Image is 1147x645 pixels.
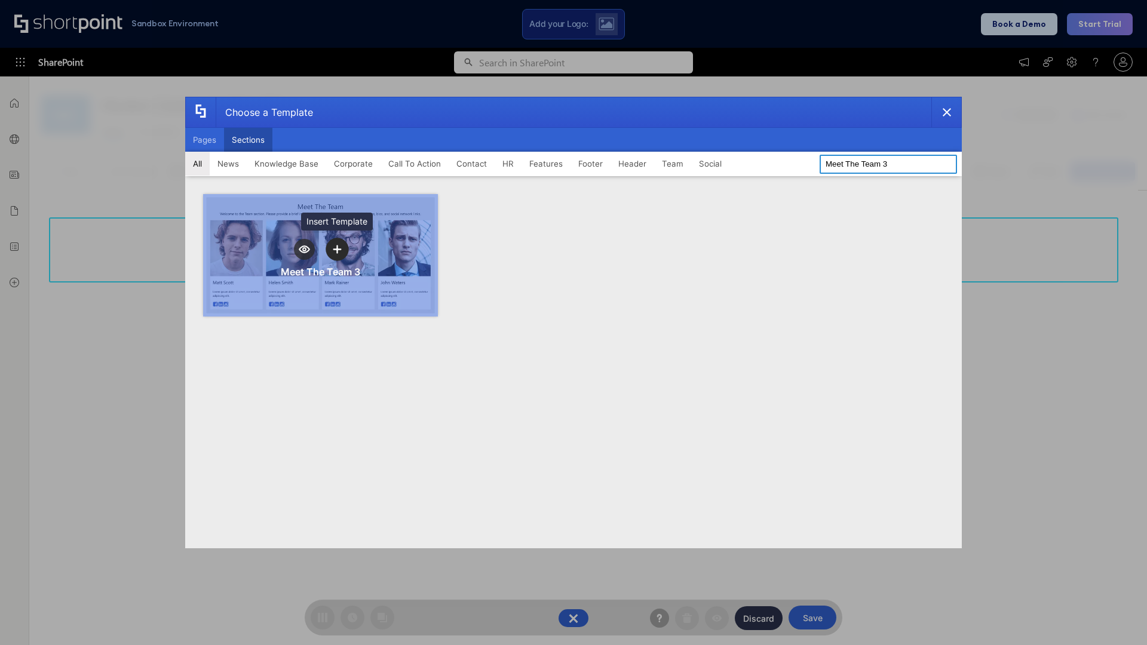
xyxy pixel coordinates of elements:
[281,266,360,278] div: Meet The Team 3
[210,152,247,176] button: News
[820,155,957,174] input: Search
[216,97,313,127] div: Choose a Template
[326,152,381,176] button: Corporate
[522,152,571,176] button: Features
[654,152,691,176] button: Team
[691,152,729,176] button: Social
[571,152,611,176] button: Footer
[449,152,495,176] button: Contact
[185,128,224,152] button: Pages
[185,152,210,176] button: All
[224,128,272,152] button: Sections
[381,152,449,176] button: Call To Action
[495,152,522,176] button: HR
[611,152,654,176] button: Header
[932,506,1147,645] iframe: Chat Widget
[185,97,962,548] div: template selector
[247,152,326,176] button: Knowledge Base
